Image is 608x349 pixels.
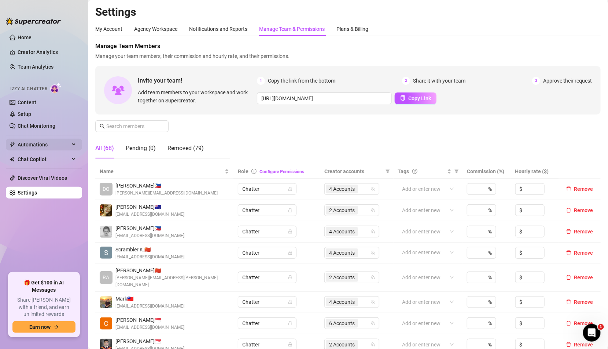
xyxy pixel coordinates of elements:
span: Chatter [242,318,292,329]
a: Team Analytics [18,64,54,70]
span: [PERSON_NAME] 🇵🇭 [115,224,184,232]
span: 2 Accounts [326,340,358,349]
span: Scrambler K. 🇨🇳 [115,246,184,254]
span: 1 [598,324,604,330]
div: My Account [95,25,122,33]
span: Remove [574,186,593,192]
span: RA [103,273,110,281]
span: lock [288,342,292,347]
a: Setup [18,111,31,117]
span: 4 Accounts [326,185,358,193]
span: [EMAIL_ADDRESS][DOMAIN_NAME] [115,324,184,331]
span: Earn now [29,324,51,330]
span: Copy the link from the bottom [268,77,335,85]
span: 2 Accounts [329,273,355,281]
span: 4 Accounts [326,248,358,257]
span: lock [288,208,292,212]
span: thunderbolt [10,142,15,148]
span: Add team members to your workspace and work together on Supercreator. [138,88,254,105]
img: Scrambler Kawi [100,247,112,259]
span: Chatter [242,272,292,283]
span: team [371,187,375,191]
span: Remove [574,250,593,256]
span: Tags [398,167,409,175]
span: [EMAIL_ADDRESS][DOMAIN_NAME] [115,303,184,310]
button: Earn nowarrow-right [12,321,75,333]
a: Content [18,99,36,105]
span: delete [566,321,571,326]
span: lock [288,229,292,234]
span: Manage Team Members [95,42,601,51]
h2: Settings [95,5,601,19]
span: Share [PERSON_NAME] with a friend, and earn unlimited rewards [12,297,75,318]
span: Remove [574,299,593,305]
span: Approve their request [543,77,592,85]
span: delete [566,250,571,255]
button: Remove [563,340,596,349]
span: team [371,321,375,326]
span: 4 Accounts [329,298,355,306]
span: Remove [574,342,593,348]
span: [PERSON_NAME] 🇸🇬 [115,316,184,324]
span: [PERSON_NAME][EMAIL_ADDRESS][DOMAIN_NAME] [115,190,218,197]
span: 2 Accounts [329,206,355,214]
span: delete [566,275,571,280]
span: team [371,342,375,347]
div: Manage Team & Permissions [259,25,325,33]
span: Chat Copilot [18,153,70,165]
span: lock [288,275,292,280]
img: Chat Copilot [10,157,14,162]
button: Remove [563,185,596,193]
span: [PERSON_NAME] 🇵🇭 [115,182,218,190]
span: delete [566,208,571,213]
button: Remove [563,319,596,328]
div: All (68) [95,144,114,153]
span: info-circle [251,169,257,174]
a: Chat Monitoring [18,123,55,129]
span: team [371,208,375,212]
iframe: Intercom live chat [583,324,601,342]
span: team [371,229,375,234]
button: Remove [563,206,596,215]
span: team [371,275,375,280]
span: question-circle [412,169,417,174]
button: Remove [563,273,596,282]
div: Removed (79) [167,144,204,153]
span: 1 [257,77,265,85]
span: DO [103,185,110,193]
span: Chatter [242,247,292,258]
span: search [100,124,105,129]
span: 4 Accounts [329,185,355,193]
span: team [371,251,375,255]
span: filter [454,169,459,174]
span: 🎁 Get $100 in AI Messages [12,279,75,294]
span: filter [453,166,460,177]
a: Home [18,34,32,40]
span: Role [238,168,248,174]
span: 4 Accounts [329,228,355,236]
span: delete [566,299,571,305]
span: Chatter [242,226,292,237]
span: lock [288,187,292,191]
div: Notifications and Reports [189,25,247,33]
button: Copy Link [395,92,436,104]
span: Chatter [242,205,292,216]
span: Share it with your team [413,77,465,85]
span: Remove [574,229,593,235]
span: Remove [574,320,593,326]
img: Mark [100,296,112,308]
span: delete [566,342,571,347]
span: Remove [574,275,593,280]
span: Automations [18,139,70,150]
span: team [371,300,375,304]
span: [PERSON_NAME][EMAIL_ADDRESS][PERSON_NAME][DOMAIN_NAME] [115,275,229,288]
span: filter [384,166,391,177]
span: Remove [574,207,593,213]
span: Chatter [242,297,292,308]
span: delete [566,186,571,192]
span: lock [288,251,292,255]
span: [EMAIL_ADDRESS][DOMAIN_NAME] [115,211,184,218]
span: Name [100,167,223,175]
span: 4 Accounts [326,298,358,306]
th: Name [95,164,233,179]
